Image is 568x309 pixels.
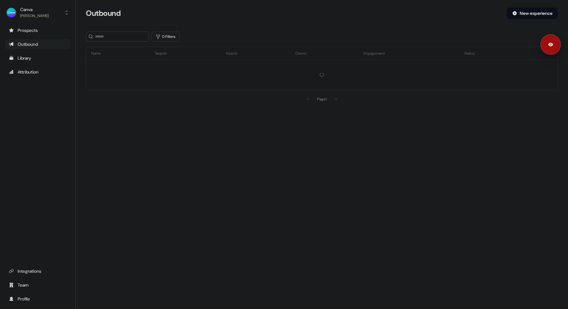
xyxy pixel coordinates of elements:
div: Integrations [9,268,67,274]
a: Go to prospects [5,25,70,35]
div: Canva [20,6,49,13]
div: Team [9,282,67,288]
div: Library [9,55,67,61]
button: Canva[PERSON_NAME] [5,5,70,20]
button: 0 Filters [151,32,180,42]
div: [PERSON_NAME] [20,13,49,19]
h3: Outbound [86,9,121,18]
div: Prospects [9,27,67,33]
a: Go to templates [5,53,70,63]
div: Profile [9,296,67,302]
a: Go to team [5,280,70,290]
button: New experience [507,8,558,19]
a: Go to attribution [5,67,70,77]
div: Attribution [9,69,67,75]
a: Go to integrations [5,266,70,276]
a: Go to profile [5,294,70,304]
a: Go to outbound experience [5,39,70,49]
div: Outbound [9,41,67,47]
